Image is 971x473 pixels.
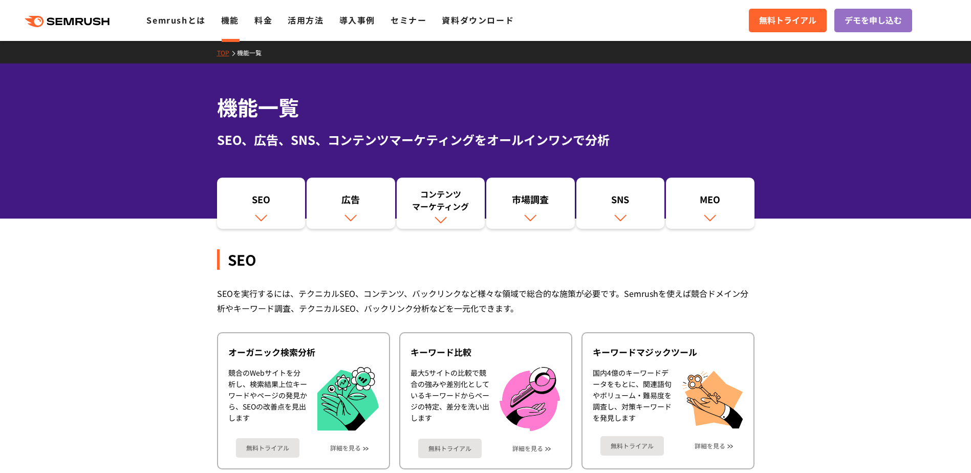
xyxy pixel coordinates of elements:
[397,178,485,229] a: コンテンツマーケティング
[512,445,543,452] a: 詳細を見る
[682,367,743,428] img: キーワードマジックツール
[339,14,375,26] a: 導入事例
[500,367,560,431] img: キーワード比較
[217,286,754,316] div: SEOを実行するには、テクニカルSEO、コンテンツ、バックリンクなど様々な領域で総合的な施策が必要です。Semrushを使えば競合ドメイン分析やキーワード調査、テクニカルSEO、バックリンク分析...
[222,193,300,210] div: SEO
[834,9,912,32] a: デモを申し込む
[402,188,480,212] div: コンテンツ マーケティング
[749,9,827,32] a: 無料トライアル
[217,48,237,57] a: TOP
[307,178,395,229] a: 広告
[288,14,323,26] a: 活用方法
[317,367,379,431] img: オーガニック検索分析
[695,442,725,449] a: 詳細を見る
[581,193,660,210] div: SNS
[442,14,514,26] a: 資料ダウンロード
[146,14,205,26] a: Semrushとは
[671,193,749,210] div: MEO
[411,346,561,358] div: キーワード比較
[600,436,664,456] a: 無料トライアル
[217,92,754,122] h1: 機能一覧
[237,48,269,57] a: 機能一覧
[217,249,754,270] div: SEO
[486,178,575,229] a: 市場調査
[666,178,754,229] a: MEO
[228,367,307,431] div: 競合のWebサイトを分析し、検索結果上位キーワードやページの発見から、SEOの改善点を見出します
[221,14,239,26] a: 機能
[593,367,672,428] div: 国内4億のキーワードデータをもとに、関連語句やボリューム・難易度を調査し、対策キーワードを発見します
[759,14,816,27] span: 無料トライアル
[330,444,361,451] a: 詳細を見る
[845,14,902,27] span: デモを申し込む
[418,439,482,458] a: 無料トライアル
[593,346,743,358] div: キーワードマジックツール
[236,438,299,458] a: 無料トライアル
[217,178,306,229] a: SEO
[391,14,426,26] a: セミナー
[254,14,272,26] a: 料金
[228,346,379,358] div: オーガニック検索分析
[411,367,489,431] div: 最大5サイトの比較で競合の強みや差別化としているキーワードからページの特定、差分を洗い出します
[312,193,390,210] div: 広告
[576,178,665,229] a: SNS
[217,131,754,149] div: SEO、広告、SNS、コンテンツマーケティングをオールインワンで分析
[491,193,570,210] div: 市場調査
